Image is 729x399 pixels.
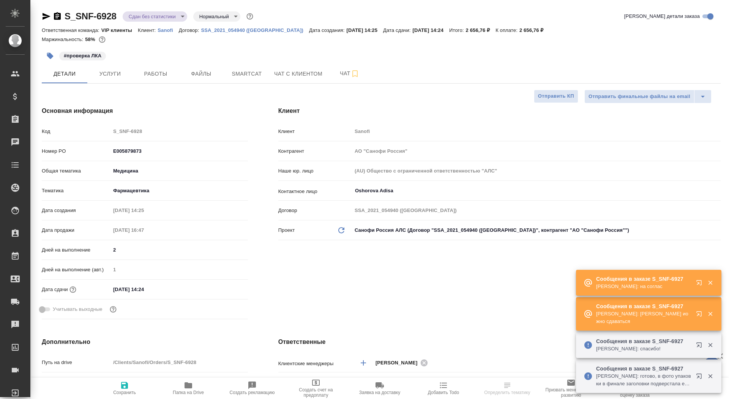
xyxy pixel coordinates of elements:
p: Сообщения в заказе S_SNF-6927 [596,365,691,372]
button: Добавить менеджера [354,354,372,372]
p: [DATE] 14:24 [412,27,449,33]
button: Закрыть [702,342,718,348]
div: split button [584,90,712,103]
button: Скопировать ссылку для ЯМессенджера [42,12,51,21]
button: Если добавить услуги и заполнить их объемом, то дата рассчитается автоматически [68,285,78,294]
button: Нормальный [197,13,231,20]
span: Отправить КП [538,92,574,101]
p: Номер PO [42,147,110,155]
input: ✎ Введи что-нибудь [110,377,248,388]
p: #проверка ЛКА [64,52,101,60]
p: [PERSON_NAME]: спасибо! [596,345,691,353]
p: Сообщения в заказе S_SNF-6927 [596,337,691,345]
p: Ответственная команда: [42,27,101,33]
span: Smartcat [229,69,265,79]
p: Договор [278,207,352,214]
a: SSA_2021_054940 ([GEOGRAPHIC_DATA]) [201,27,309,33]
input: Пустое поле [352,205,721,216]
button: Создать счет на предоплату [284,378,348,399]
input: Пустое поле [352,126,721,137]
p: Сообщения в заказе S_SNF-6927 [596,275,691,283]
span: Сохранить [113,390,136,395]
p: Итого: [449,27,465,33]
div: [PERSON_NAME] [376,358,430,367]
input: ✎ Введи что-нибудь [110,146,248,157]
button: 923.23 RUB; [97,35,107,44]
button: Выбери, если сб и вс нужно считать рабочими днями для выполнения заказа. [108,304,118,314]
p: Клиент: [138,27,158,33]
span: Учитывать выходные [53,306,103,313]
p: Дата создания: [309,27,346,33]
input: Пустое поле [110,126,248,137]
button: Определить тематику [475,378,539,399]
p: [PERSON_NAME]: [PERSON_NAME] иожно сдаваться [596,310,691,325]
p: Маржинальность: [42,36,85,42]
span: [PERSON_NAME] детали заказа [624,13,700,20]
span: Заявка на доставку [359,390,400,395]
p: [PERSON_NAME]: на соглас [596,283,691,290]
p: Дней на выполнение [42,246,110,254]
button: Закрыть [702,279,718,286]
p: Дата продажи [42,226,110,234]
p: Клиентские менеджеры [278,360,352,367]
p: VIP клиенты [101,27,138,33]
p: Код [42,128,110,135]
p: Клиент [278,128,352,135]
button: Сохранить [93,378,156,399]
h4: Основная информация [42,106,248,116]
button: Открыть в новой вкладке [691,337,710,356]
span: Услуги [92,69,128,79]
button: Заявка на доставку [348,378,412,399]
div: Фармацевтика [110,184,248,197]
input: Пустое поле [110,264,248,275]
button: Закрыть [702,373,718,380]
div: Санофи Россия АЛС (Договор "SSA_2021_054940 ([GEOGRAPHIC_DATA])", контрагент "АО "Санофи Россия"") [352,224,721,237]
span: Определить тематику [484,390,530,395]
input: Пустое поле [110,205,177,216]
button: Отправить КП [534,90,578,103]
button: Призвать менеджера по развитию [539,378,603,399]
p: [DATE] 14:25 [346,27,383,33]
p: Сообщения в заказе S_SNF-6927 [596,302,691,310]
button: Сдан без статистики [126,13,178,20]
input: Пустое поле [352,165,721,176]
span: Отправить финальные файлы на email [589,92,690,101]
input: ✎ Введи что-нибудь [110,284,177,295]
span: Чат с клиентом [274,69,322,79]
button: Создать рекламацию [220,378,284,399]
p: Договор: [179,27,201,33]
button: Скопировать ссылку [53,12,62,21]
span: [PERSON_NAME] [376,359,422,367]
input: Пустое поле [110,357,248,368]
p: Проект [278,226,295,234]
p: Дата сдачи [42,286,68,293]
button: Доп статусы указывают на важность/срочность заказа [245,11,255,21]
span: Детали [46,69,83,79]
p: Контактное лицо [278,188,352,195]
button: Открыть в новой вкладке [691,369,710,387]
a: Sanofi [158,27,179,33]
p: 58% [85,36,97,42]
span: Создать рекламацию [230,390,275,395]
div: Медицина [110,165,248,177]
p: Тематика [42,187,110,195]
p: Путь на drive [42,359,110,366]
input: ✎ Введи что-нибудь [110,244,248,255]
a: S_SNF-6928 [65,11,117,21]
button: Закрыть [702,310,718,317]
button: Открыть в новой вкладке [691,275,710,293]
p: 2 656,76 ₽ [519,27,549,33]
button: Добавить Todo [412,378,475,399]
button: Папка на Drive [156,378,220,399]
svg: Подписаться [350,69,360,78]
p: Дата создания [42,207,110,214]
span: Добавить Todo [428,390,459,395]
div: Сдан без статистики [193,11,240,22]
button: Открыть в новой вкладке [691,306,710,325]
span: Работы [137,69,174,79]
input: Пустое поле [110,225,177,236]
p: [PERSON_NAME]: готово, в фото упаковки в финале заголовки подверстала еще [596,372,691,388]
h4: Ответственные [278,337,721,347]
